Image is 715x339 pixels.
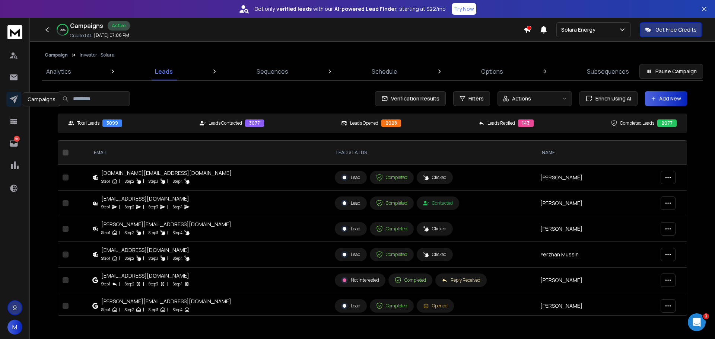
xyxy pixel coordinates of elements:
div: Lead [341,303,360,309]
p: Leads Replied [487,120,515,126]
div: Lead [341,226,360,232]
p: | [119,255,120,262]
div: Clicked [423,175,447,180]
p: Step 3 [149,229,158,236]
div: Lead [341,251,360,258]
p: Options [481,67,503,76]
strong: verified leads [276,5,312,13]
div: Opened [423,303,448,309]
p: Schedule [372,67,397,76]
div: Completed [395,277,426,284]
p: | [143,306,144,313]
p: Step 3 [149,306,158,313]
p: Step 1 [101,203,110,211]
a: Analytics [42,63,76,80]
th: EMAIL [88,141,330,165]
div: Contacted [423,200,453,206]
p: 70 % [60,28,66,32]
td: [PERSON_NAME] [536,268,656,293]
h1: Campaigns [70,21,103,30]
p: Get only with our starting at $22/mo [254,5,446,13]
a: Options [477,63,508,80]
img: logo [7,25,22,39]
span: Verification Results [388,95,439,102]
strong: AI-powered Lead Finder, [334,5,398,13]
div: Not Interested [341,277,379,284]
p: | [143,203,144,211]
div: 2028 [381,119,401,127]
p: Step 2 [125,306,134,313]
div: Reply Received [442,277,480,283]
span: Enrich Using AI [592,95,631,102]
p: | [143,178,144,185]
div: Active [108,21,130,31]
div: [EMAIL_ADDRESS][DOMAIN_NAME] [101,246,190,254]
p: Step 4 [173,229,182,236]
a: Schedule [367,63,402,80]
div: Completed [376,226,407,232]
td: [PERSON_NAME] [536,293,656,319]
button: Try Now [452,3,476,15]
p: Step 1 [101,178,110,185]
p: Step 2 [125,178,134,185]
a: 96 [6,136,21,151]
p: Actions [512,95,531,102]
p: Step 4 [173,178,182,185]
p: Subsequences [587,67,629,76]
a: Leads [150,63,177,80]
p: Step 2 [125,203,134,211]
button: Add New [645,91,687,106]
td: [PERSON_NAME] [536,216,656,242]
button: Campaign [45,52,68,58]
p: Step 4 [173,306,182,313]
p: Step 2 [125,255,134,262]
p: Solara Energy [561,26,598,33]
p: | [119,280,120,288]
button: Filters [453,91,490,106]
p: Step 4 [173,203,182,211]
div: [DOMAIN_NAME][EMAIL_ADDRESS][DOMAIN_NAME] [101,169,232,177]
p: Try Now [454,5,474,13]
div: 143 [518,119,534,127]
div: Lead [341,174,360,181]
div: Clicked [423,252,447,258]
p: | [119,203,120,211]
p: Step 3 [149,178,158,185]
p: [DATE] 07:06 PM [94,32,129,38]
p: Total Leads [77,120,99,126]
button: Get Free Credits [640,22,702,37]
p: | [167,203,168,211]
p: Step 1 [101,280,110,288]
p: Step 1 [101,306,110,313]
p: | [167,280,168,288]
p: | [119,229,120,236]
button: Enrich Using AI [579,91,638,106]
button: M [7,320,22,335]
button: Verification Results [375,91,446,106]
p: Leads [155,67,173,76]
p: Step 3 [149,255,158,262]
p: Leads Opened [350,120,378,126]
div: Completed [376,303,407,309]
div: [PERSON_NAME][EMAIL_ADDRESS][DOMAIN_NAME] [101,298,231,305]
div: Completed [376,251,407,258]
p: Leads Contacted [209,120,242,126]
td: [PERSON_NAME] [536,191,656,216]
span: 1 [703,313,709,319]
a: Sequences [252,63,293,80]
p: Step 1 [101,255,110,262]
p: Step 2 [125,229,134,236]
p: 96 [14,136,20,142]
div: [PERSON_NAME][EMAIL_ADDRESS][DOMAIN_NAME] [101,221,231,228]
th: LEAD STATUS [330,141,536,165]
div: Clicked [423,226,447,232]
p: | [119,178,120,185]
p: Created At: [70,33,92,39]
p: | [119,306,120,313]
p: | [167,255,168,262]
div: [EMAIL_ADDRESS][DOMAIN_NAME] [101,272,190,279]
p: Step 4 [173,255,182,262]
th: NAME [536,141,656,165]
a: Subsequences [582,63,633,80]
